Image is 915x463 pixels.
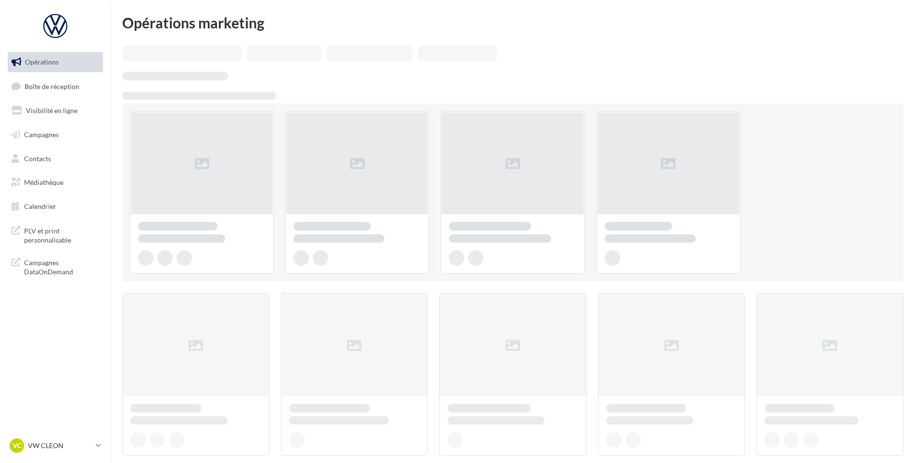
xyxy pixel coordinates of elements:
span: Visibilité en ligne [26,106,77,115]
div: Opérations marketing [122,15,903,30]
span: Campagnes DataOnDemand [24,256,99,277]
a: Contacts [6,149,105,169]
p: VW CLEON [28,441,92,450]
span: Médiathèque [24,178,64,186]
a: PLV et print personnalisable [6,220,105,249]
span: Calendrier [24,202,56,210]
span: Campagnes [24,130,59,139]
a: Campagnes [6,125,105,145]
a: VC VW CLEON [8,437,103,455]
span: PLV et print personnalisable [24,224,99,245]
a: Calendrier [6,196,105,217]
span: Boîte de réception [25,82,79,90]
a: Médiathèque [6,172,105,193]
span: VC [13,441,22,450]
a: Visibilité en ligne [6,101,105,121]
a: Boîte de réception [6,76,105,97]
a: Opérations [6,52,105,72]
span: Contacts [24,154,51,162]
span: Opérations [25,58,59,66]
a: Campagnes DataOnDemand [6,252,105,281]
